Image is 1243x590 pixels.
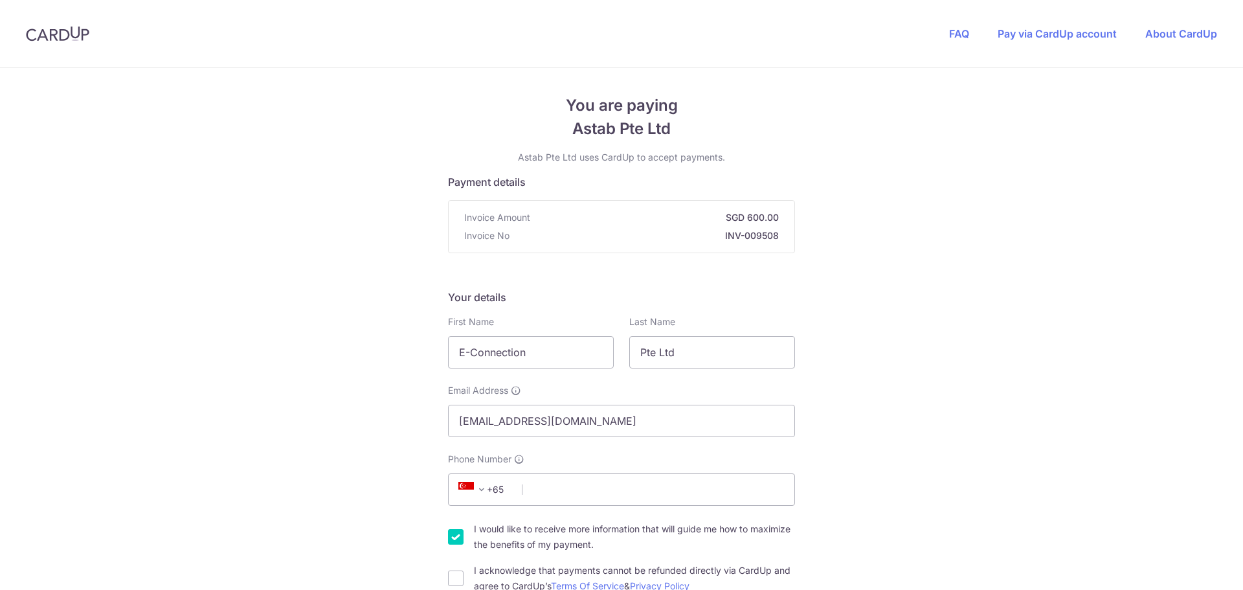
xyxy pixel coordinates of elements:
[629,336,795,369] input: Last name
[458,482,489,497] span: +65
[26,26,89,41] img: CardUp
[998,27,1117,40] a: Pay via CardUp account
[448,151,795,164] p: Astab Pte Ltd uses CardUp to accept payments.
[949,27,969,40] a: FAQ
[448,384,508,397] span: Email Address
[1145,27,1217,40] a: About CardUp
[535,211,779,224] strong: SGD 600.00
[454,482,513,497] span: +65
[464,229,510,242] span: Invoice No
[448,453,511,466] span: Phone Number
[515,229,779,242] strong: INV-009508
[448,174,795,190] h5: Payment details
[448,336,614,369] input: First name
[448,94,795,117] span: You are paying
[448,315,494,328] label: First Name
[448,405,795,437] input: Email address
[629,315,675,328] label: Last Name
[448,117,795,141] span: Astab Pte Ltd
[464,211,530,224] span: Invoice Amount
[448,289,795,305] h5: Your details
[474,521,795,552] label: I would like to receive more information that will guide me how to maximize the benefits of my pa...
